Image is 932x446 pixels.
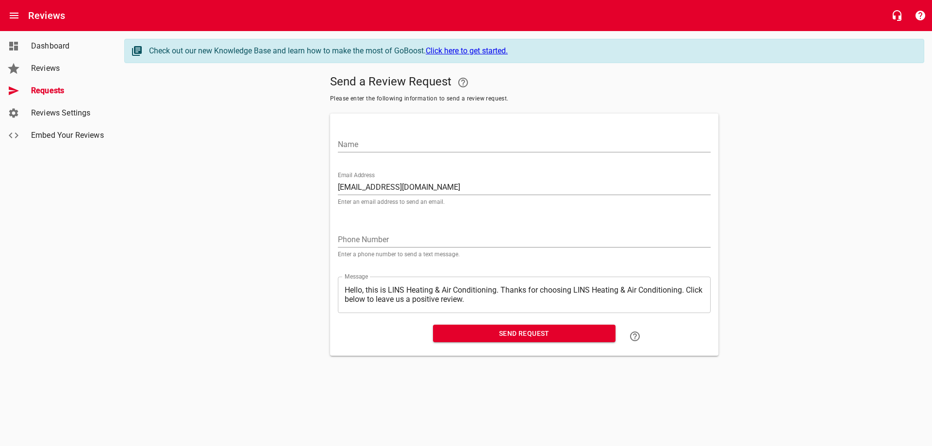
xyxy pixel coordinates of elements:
[338,251,711,257] p: Enter a phone number to send a text message.
[909,4,932,27] button: Support Portal
[885,4,909,27] button: Live Chat
[31,130,105,141] span: Embed Your Reviews
[28,8,65,23] h6: Reviews
[433,325,616,343] button: Send Request
[623,325,647,348] a: Learn how to "Send a Review Request"
[441,328,608,340] span: Send Request
[31,63,105,74] span: Reviews
[426,46,508,55] a: Click here to get started.
[338,199,711,205] p: Enter an email address to send an email.
[338,172,375,178] label: Email Address
[149,45,914,57] div: Check out our new Knowledge Base and learn how to make the most of GoBoost.
[330,94,718,104] span: Please enter the following information to send a review request.
[31,85,105,97] span: Requests
[2,4,26,27] button: Open drawer
[451,71,475,94] a: Your Google or Facebook account must be connected to "Send a Review Request"
[31,40,105,52] span: Dashboard
[345,285,704,304] textarea: Hello, this is LINS Heating & Air Conditioning. Thanks for choosing LINS Heating & Air Conditioni...
[330,71,718,94] h5: Send a Review Request
[31,107,105,119] span: Reviews Settings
